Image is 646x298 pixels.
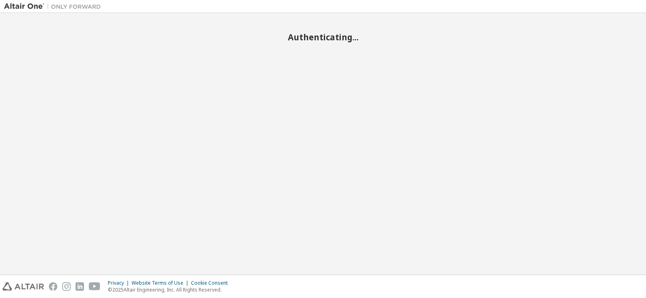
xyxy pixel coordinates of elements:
[132,280,191,286] div: Website Terms of Use
[108,286,233,293] p: © 2025 Altair Engineering, Inc. All Rights Reserved.
[49,282,57,291] img: facebook.svg
[191,280,233,286] div: Cookie Consent
[76,282,84,291] img: linkedin.svg
[108,280,132,286] div: Privacy
[4,32,642,42] h2: Authenticating...
[62,282,71,291] img: instagram.svg
[4,2,105,10] img: Altair One
[89,282,101,291] img: youtube.svg
[2,282,44,291] img: altair_logo.svg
